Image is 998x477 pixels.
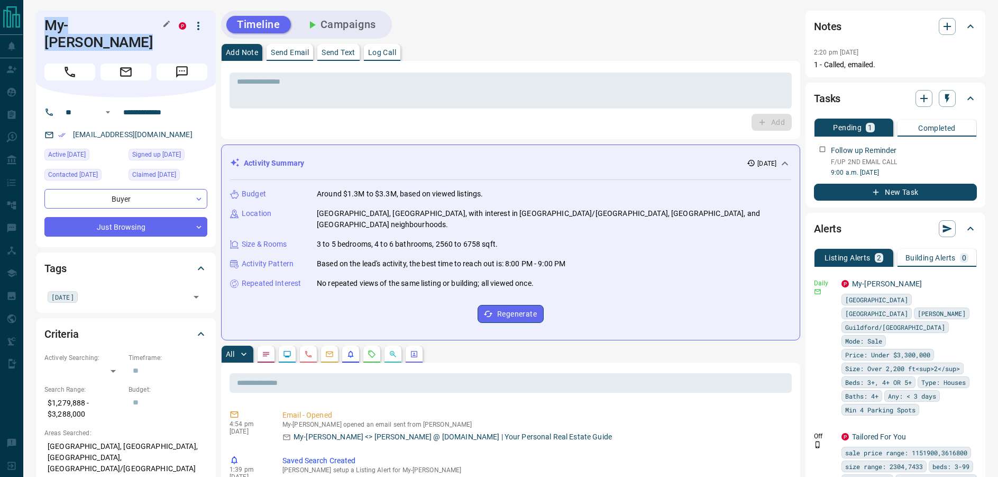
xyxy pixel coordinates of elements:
[242,208,271,219] p: Location
[325,350,334,358] svg: Emails
[410,350,418,358] svg: Agent Actions
[230,466,267,473] p: 1:39 pm
[389,350,397,358] svg: Opportunities
[242,239,287,250] p: Size & Rooms
[814,278,835,288] p: Daily
[825,254,871,262] p: Listing Alerts
[868,124,872,131] p: 1
[129,169,207,184] div: Sun Sep 14 2025
[44,256,207,281] div: Tags
[226,16,291,33] button: Timeline
[368,350,376,358] svg: Requests
[852,433,906,441] a: Tailored For You
[294,431,612,443] p: My-[PERSON_NAME] <> [PERSON_NAME] @ [DOMAIN_NAME] | Your Personal Real Estate Guide
[44,326,79,343] h2: Criteria
[845,308,908,319] span: [GEOGRAPHIC_DATA]
[841,433,849,440] div: property.ca
[921,377,966,388] span: Type: Houses
[814,184,977,201] button: New Task
[44,17,163,51] h1: My-[PERSON_NAME]
[317,258,565,269] p: Based on the lead's activity, the best time to reach out is: 8:00 PM - 9:00 PM
[833,124,862,131] p: Pending
[44,217,207,237] div: Just Browsing
[845,363,960,374] span: Size: Over 2,200 ft<sup>2</sup>
[226,350,234,358] p: All
[814,90,840,107] h2: Tasks
[230,420,267,428] p: 4:54 pm
[814,441,821,448] svg: Push Notification Only
[317,208,791,230] p: [GEOGRAPHIC_DATA], [GEOGRAPHIC_DATA], with interest in [GEOGRAPHIC_DATA]/[GEOGRAPHIC_DATA], [GEOG...
[814,220,841,237] h2: Alerts
[262,350,270,358] svg: Notes
[244,158,304,169] p: Activity Summary
[845,391,878,401] span: Baths: 4+
[283,350,291,358] svg: Lead Browsing Activity
[814,216,977,241] div: Alerts
[831,168,977,177] p: 9:00 a.m. [DATE]
[852,280,922,288] a: My-[PERSON_NAME]
[44,385,123,394] p: Search Range:
[845,404,915,415] span: Min 4 Parking Spots
[346,350,355,358] svg: Listing Alerts
[48,169,98,180] span: Contacted [DATE]
[814,288,821,295] svg: Email
[226,49,258,56] p: Add Note
[44,189,207,209] div: Buyer
[932,461,969,472] span: beds: 3-99
[44,149,123,164] div: Sat Sep 13 2025
[845,336,882,346] span: Mode: Sale
[129,149,207,164] div: Sat Sep 13 2025
[189,290,204,304] button: Open
[831,145,896,156] p: Follow up Reminder
[845,377,912,388] span: Beds: 3+, 4+ OR 5+
[242,258,294,269] p: Activity Pattern
[814,14,977,39] div: Notes
[44,394,123,423] p: $1,279,888 - $3,288,000
[282,455,788,466] p: Saved Search Created
[877,254,881,262] p: 2
[51,292,74,302] span: [DATE]
[905,254,956,262] p: Building Alerts
[317,239,498,250] p: 3 to 5 bedrooms, 4 to 6 bathrooms, 2560 to 6758 sqft.
[44,169,123,184] div: Sun Sep 14 2025
[132,149,181,160] span: Signed up [DATE]
[44,64,95,80] span: Call
[918,124,956,132] p: Completed
[814,86,977,111] div: Tasks
[317,278,534,289] p: No repeated views of the same listing or building; all viewed once.
[368,49,396,56] p: Log Call
[129,353,207,363] p: Timeframe:
[757,159,776,168] p: [DATE]
[814,59,977,70] p: 1 - Called, emailed.
[132,169,176,180] span: Claimed [DATE]
[295,16,387,33] button: Campaigns
[271,49,309,56] p: Send Email
[282,410,788,421] p: Email - Opened
[102,106,114,119] button: Open
[242,278,301,289] p: Repeated Interest
[44,428,207,438] p: Areas Searched:
[317,188,483,200] p: Around $1.3M to $3.3M, based on viewed listings.
[242,188,266,200] p: Budget
[230,428,267,435] p: [DATE]
[888,391,936,401] span: Any: < 3 days
[845,294,908,305] span: [GEOGRAPHIC_DATA]
[962,254,966,262] p: 0
[304,350,313,358] svg: Calls
[478,305,544,323] button: Regenerate
[831,157,977,167] p: F/UP 2ND EMAIL CALL
[282,466,788,474] p: [PERSON_NAME] setup a Listing Alert for My-[PERSON_NAME]
[814,431,835,441] p: Off
[845,349,930,360] span: Price: Under $3,300,000
[48,149,86,160] span: Active [DATE]
[100,64,151,80] span: Email
[44,260,66,277] h2: Tags
[129,385,207,394] p: Budget:
[282,421,788,428] p: My-[PERSON_NAME] opened an email sent from [PERSON_NAME]
[230,154,791,173] div: Activity Summary[DATE]
[157,64,207,80] span: Message
[322,49,355,56] p: Send Text
[918,308,966,319] span: [PERSON_NAME]
[814,18,841,35] h2: Notes
[44,321,207,347] div: Criteria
